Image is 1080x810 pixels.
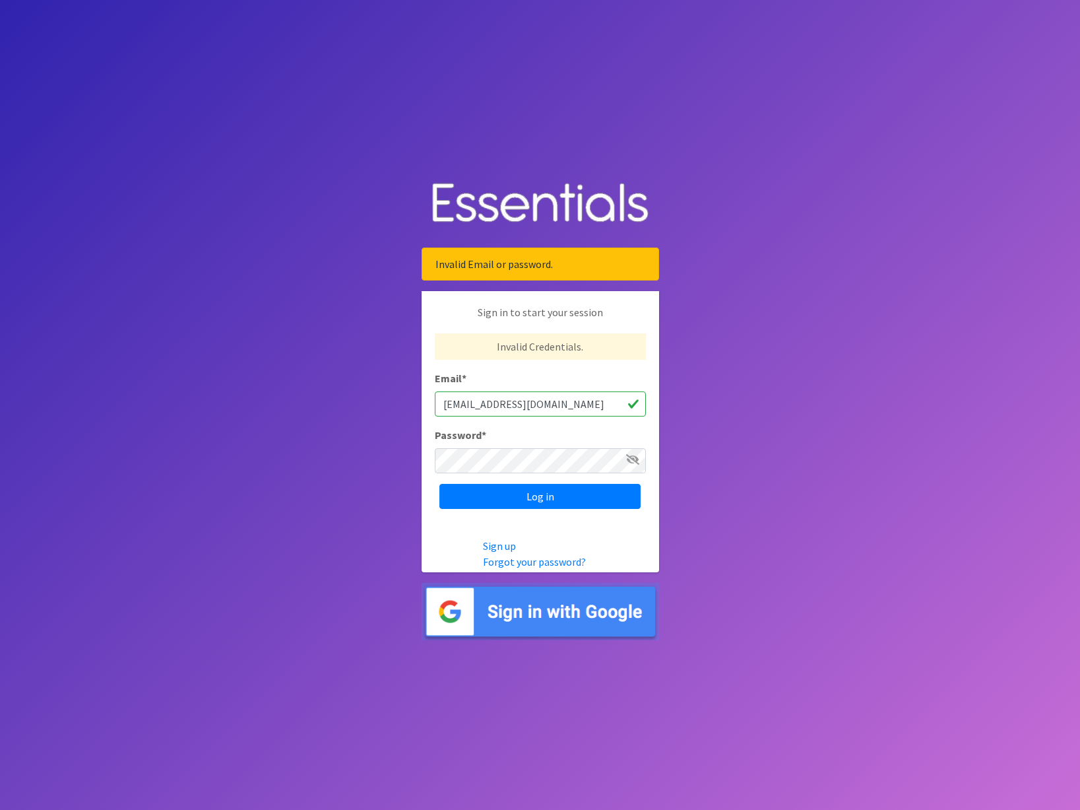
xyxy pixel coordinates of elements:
[435,370,466,386] label: Email
[439,484,641,509] input: Log in
[422,248,659,281] div: Invalid Email or password.
[435,304,646,333] p: Sign in to start your session
[482,428,486,442] abbr: required
[483,539,516,553] a: Sign up
[435,333,646,360] p: Invalid Credentials.
[483,555,586,568] a: Forgot your password?
[462,372,466,385] abbr: required
[422,583,659,640] img: Sign in with Google
[435,427,486,443] label: Password
[422,170,659,238] img: Human Essentials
